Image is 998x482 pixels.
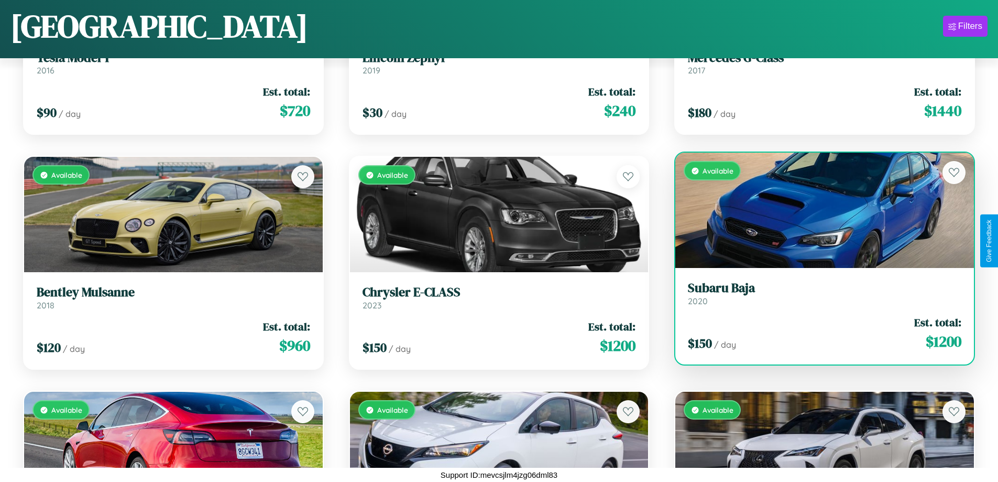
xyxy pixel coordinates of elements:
[688,281,961,306] a: Subaru Baja2020
[377,405,408,414] span: Available
[688,65,705,76] span: 2017
[37,285,310,310] a: Bentley Mulsanne2018
[688,281,961,296] h3: Subaru Baja
[985,220,993,262] div: Give Feedback
[688,104,711,121] span: $ 180
[714,339,736,350] span: / day
[703,405,733,414] span: Available
[926,331,961,352] span: $ 1200
[63,344,85,354] span: / day
[10,5,308,48] h1: [GEOGRAPHIC_DATA]
[600,335,635,356] span: $ 1200
[37,339,61,356] span: $ 120
[263,84,310,99] span: Est. total:
[59,109,81,119] span: / day
[363,285,636,310] a: Chrysler E-CLASS2023
[914,84,961,99] span: Est. total:
[363,50,636,76] a: Lincoln Zephyr2019
[279,335,310,356] span: $ 960
[604,100,635,121] span: $ 240
[914,315,961,330] span: Est. total:
[37,285,310,300] h3: Bentley Mulsanne
[363,65,380,76] span: 2019
[37,50,310,76] a: Tesla Model Y2016
[37,104,57,121] span: $ 90
[280,100,310,121] span: $ 720
[363,339,387,356] span: $ 150
[924,100,961,121] span: $ 1440
[688,50,961,76] a: Mercedes G-Class2017
[263,319,310,334] span: Est. total:
[441,468,557,482] p: Support ID: mevcsjlm4jzg06dml83
[385,109,407,119] span: / day
[377,170,408,179] span: Available
[688,296,708,306] span: 2020
[363,285,636,300] h3: Chrysler E-CLASS
[363,300,381,310] span: 2023
[51,405,82,414] span: Available
[37,300,54,310] span: 2018
[363,104,382,121] span: $ 30
[688,335,712,352] span: $ 150
[588,319,635,334] span: Est. total:
[714,109,736,119] span: / day
[588,84,635,99] span: Est. total:
[943,16,988,37] button: Filters
[958,21,982,31] div: Filters
[37,65,54,76] span: 2016
[51,170,82,179] span: Available
[389,344,411,354] span: / day
[703,166,733,175] span: Available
